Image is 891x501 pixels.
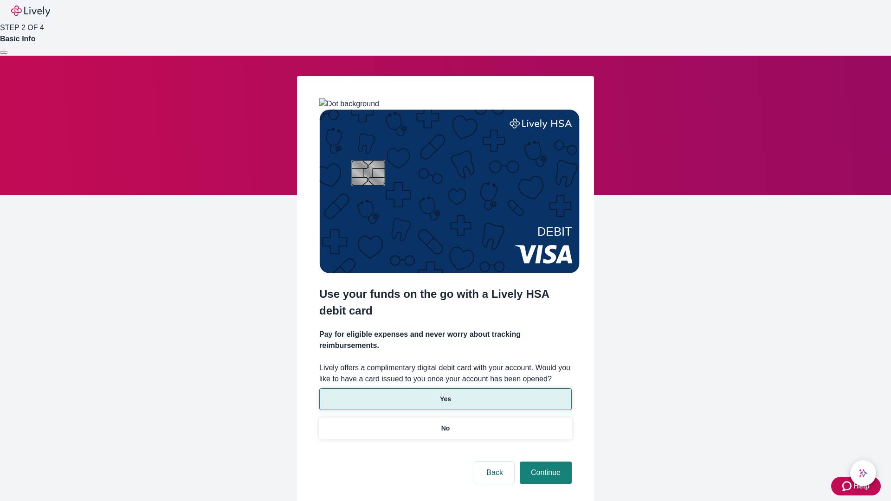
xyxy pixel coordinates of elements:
[319,362,572,385] label: Lively offers a complimentary digital debit card with your account. Would you like to have a card...
[319,329,572,351] h4: Pay for eligible expenses and never worry about tracking reimbursements.
[842,481,853,492] svg: Zendesk support icon
[850,460,876,486] button: chat
[520,462,572,484] button: Continue
[319,417,572,439] button: No
[319,286,572,319] h2: Use your funds on the go with a Lively HSA debit card
[475,462,514,484] button: Back
[853,481,870,492] span: Help
[319,98,379,109] img: Dot background
[859,469,868,478] svg: Lively AI Assistant
[319,388,572,410] button: Yes
[11,6,50,17] img: Lively
[440,394,451,404] p: Yes
[441,424,450,433] p: No
[831,477,881,495] button: Zendesk support iconHelp
[319,109,580,273] img: Debit card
